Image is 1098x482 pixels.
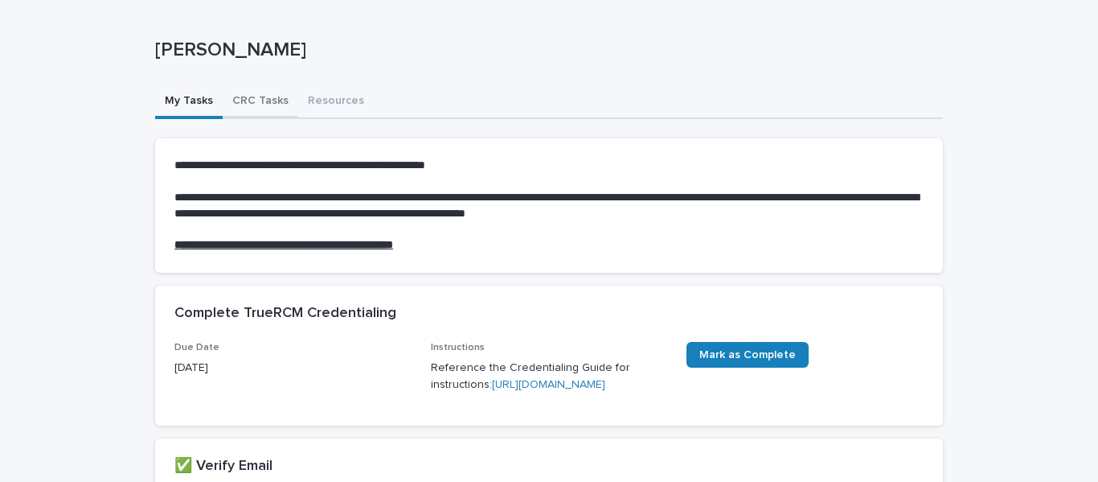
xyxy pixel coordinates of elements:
a: [URL][DOMAIN_NAME] [492,379,605,390]
span: Mark as Complete [699,349,796,360]
a: Mark as Complete [686,342,809,368]
h2: Complete TrueRCM Credentialing [174,305,396,323]
span: Due Date [174,343,219,352]
button: Resources [298,85,374,119]
p: [PERSON_NAME] [155,39,936,62]
h2: ✅ Verify Email [174,458,272,476]
p: [DATE] [174,360,412,377]
p: Reference the Credentialing Guide for instructions: [431,360,668,393]
span: Instructions [431,343,485,352]
button: My Tasks [155,85,223,119]
button: CRC Tasks [223,85,298,119]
